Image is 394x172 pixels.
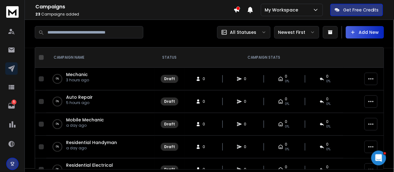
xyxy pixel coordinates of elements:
span: 0 [203,76,209,81]
h1: Campaigns [35,3,234,11]
p: All Statuses [230,29,257,35]
p: Get Free Credits [343,7,379,13]
span: 0 [326,142,329,147]
button: Add New [346,26,384,38]
div: Draft [164,99,175,104]
a: Residential Handyman [66,139,117,146]
p: a day ago [66,146,117,151]
div: Draft [164,76,175,81]
span: 0% [326,79,331,84]
td: 0%Auto Repair5 hours ago [46,90,155,113]
span: 0 [326,119,329,124]
div: Draft [164,122,175,127]
span: 0 [326,97,329,102]
p: Campaigns added [35,12,234,17]
span: 0% [326,124,331,129]
span: 0 [203,99,209,104]
span: 0% [326,102,331,106]
span: 0 [244,122,250,127]
img: logo [6,6,19,18]
span: 0% [285,147,289,152]
a: Mobile Mechanic [66,117,104,123]
span: 0 [326,165,329,170]
span: 0% [326,147,331,152]
span: 0 [326,74,329,79]
p: 0 % [56,76,59,82]
p: 5 hours ago [66,100,93,105]
th: CAMPAIGN NAME [46,48,155,68]
span: 0 [244,144,250,149]
p: My Workspace [265,7,301,13]
span: 0 [203,144,209,149]
div: Draft [164,167,175,172]
td: 0%Mobile Mechanica day ago [46,113,155,136]
a: 5 [5,100,18,112]
a: Auto Repair [66,94,93,100]
span: 0 [203,167,209,172]
a: Mechanic [66,71,88,78]
td: 0%Residential Handymana day ago [46,136,155,158]
span: 0 [285,142,288,147]
p: 0 % [56,144,59,150]
td: 0%Mechanic3 hours ago [46,68,155,90]
p: 3 hours ago [66,78,89,83]
span: 0 [244,167,250,172]
span: 0% [285,79,289,84]
th: STATUS [155,48,184,68]
p: 0 % [56,98,59,105]
iframe: Intercom live chat [371,151,386,165]
span: 0% [285,102,289,106]
a: Residential Electrical [66,162,113,168]
span: 0 [244,76,250,81]
span: 0 [285,74,288,79]
div: Draft [164,144,175,149]
p: 0 % [56,121,59,127]
button: Newest First [274,26,319,38]
span: 0 [285,165,288,170]
span: 0% [285,124,289,129]
span: 0 [203,122,209,127]
span: 0 [285,119,288,124]
span: 0 [285,97,288,102]
button: Get Free Credits [330,4,383,16]
span: 23 [35,11,40,17]
span: 0 [244,99,250,104]
p: 5 [11,100,16,105]
p: a day ago [66,123,104,128]
th: CAMPAIGN STATS [184,48,343,68]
